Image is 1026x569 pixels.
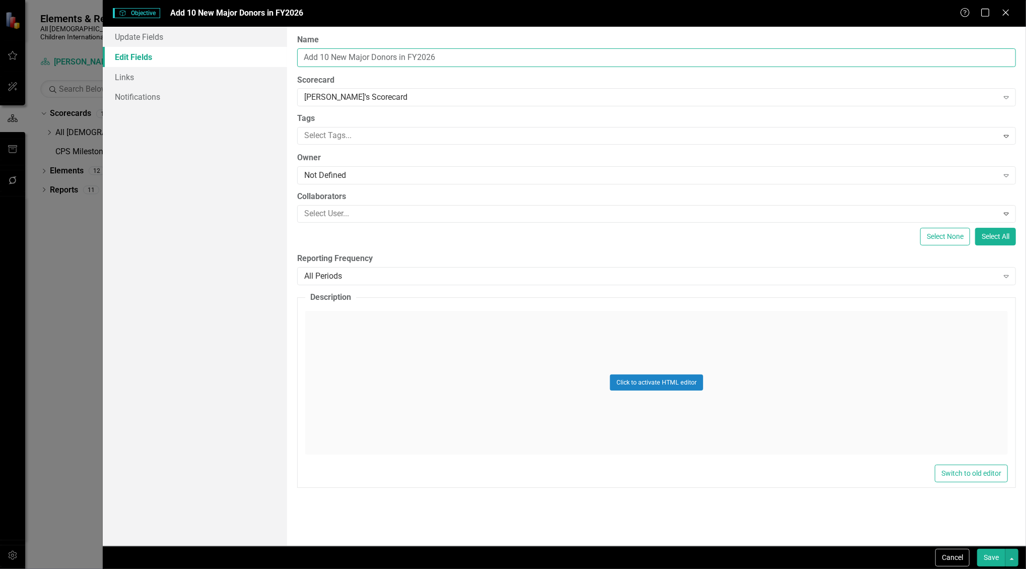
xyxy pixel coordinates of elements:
button: Select None [920,228,970,245]
label: Reporting Frequency [297,253,1016,265]
button: Save [977,549,1005,566]
legend: Description [305,292,356,303]
a: Links [103,67,288,87]
label: Collaborators [297,191,1016,203]
label: Tags [297,113,1016,124]
button: Select All [975,228,1016,245]
a: Notifications [103,87,288,107]
label: Scorecard [297,75,1016,86]
label: Owner [297,152,1016,164]
div: [PERSON_NAME]'s Scorecard [304,92,998,103]
input: Objective Name [297,48,1016,67]
span: Objective [113,8,160,18]
span: Add 10 New Major Donors in FY2026 [170,8,303,18]
label: Name [297,34,1016,46]
div: Not Defined [304,170,998,181]
button: Cancel [935,549,970,566]
button: Click to activate HTML editor [610,374,703,391]
a: Edit Fields [103,47,288,67]
a: Update Fields [103,27,288,47]
button: Switch to old editor [935,465,1008,482]
div: All Periods [304,270,998,282]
